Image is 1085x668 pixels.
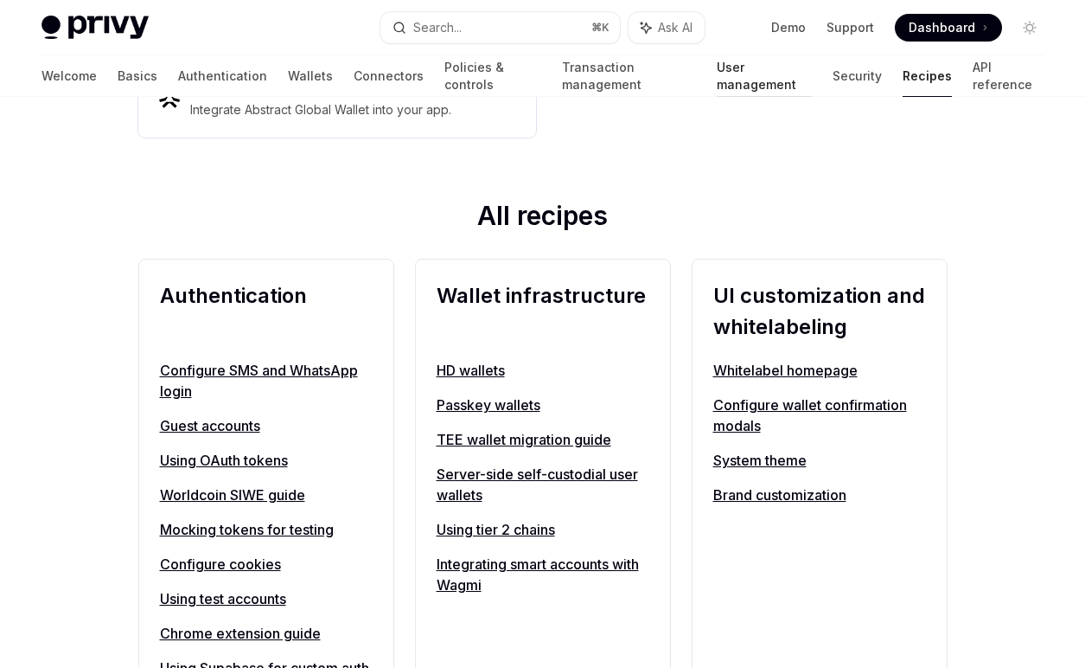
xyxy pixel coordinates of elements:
[41,16,149,40] img: light logo
[895,14,1002,42] a: Dashboard
[771,19,806,36] a: Demo
[827,19,874,36] a: Support
[713,485,926,505] a: Brand customization
[717,55,812,97] a: User management
[713,360,926,381] a: Whitelabel homepage
[713,280,926,343] h2: UI customization and whitelabeling
[178,55,267,97] a: Authentication
[437,554,649,595] a: Integrating smart accounts with Wagmi
[413,17,462,38] div: Search...
[160,360,373,401] a: Configure SMS and WhatsApp login
[973,55,1044,97] a: API reference
[713,395,926,436] a: Configure wallet confirmation modals
[160,519,373,540] a: Mocking tokens for testing
[437,519,649,540] a: Using tier 2 chains
[591,21,610,35] span: ⌘ K
[437,280,649,343] h2: Wallet infrastructure
[160,280,373,343] h2: Authentication
[444,55,541,97] a: Policies & controls
[160,485,373,505] a: Worldcoin SIWE guide
[903,55,952,97] a: Recipes
[437,429,649,450] a: TEE wallet migration guide
[160,450,373,471] a: Using OAuth tokens
[658,19,692,36] span: Ask AI
[41,55,97,97] a: Welcome
[833,55,882,97] a: Security
[562,55,696,97] a: Transaction management
[437,360,649,381] a: HD wallets
[713,450,926,471] a: System theme
[909,19,975,36] span: Dashboard
[629,12,705,43] button: Ask AI
[160,588,373,609] a: Using test accounts
[118,55,157,97] a: Basics
[138,200,948,238] h2: All recipes
[288,55,333,97] a: Wallets
[1016,14,1044,42] button: Toggle dark mode
[437,464,649,505] a: Server-side self-custodial user wallets
[380,12,621,43] button: Search...⌘K
[160,623,373,644] a: Chrome extension guide
[160,415,373,436] a: Guest accounts
[354,55,424,97] a: Connectors
[437,395,649,415] a: Passkey wallets
[160,554,373,575] a: Configure cookies
[190,100,453,120] div: Integrate Abstract Global Wallet into your app.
